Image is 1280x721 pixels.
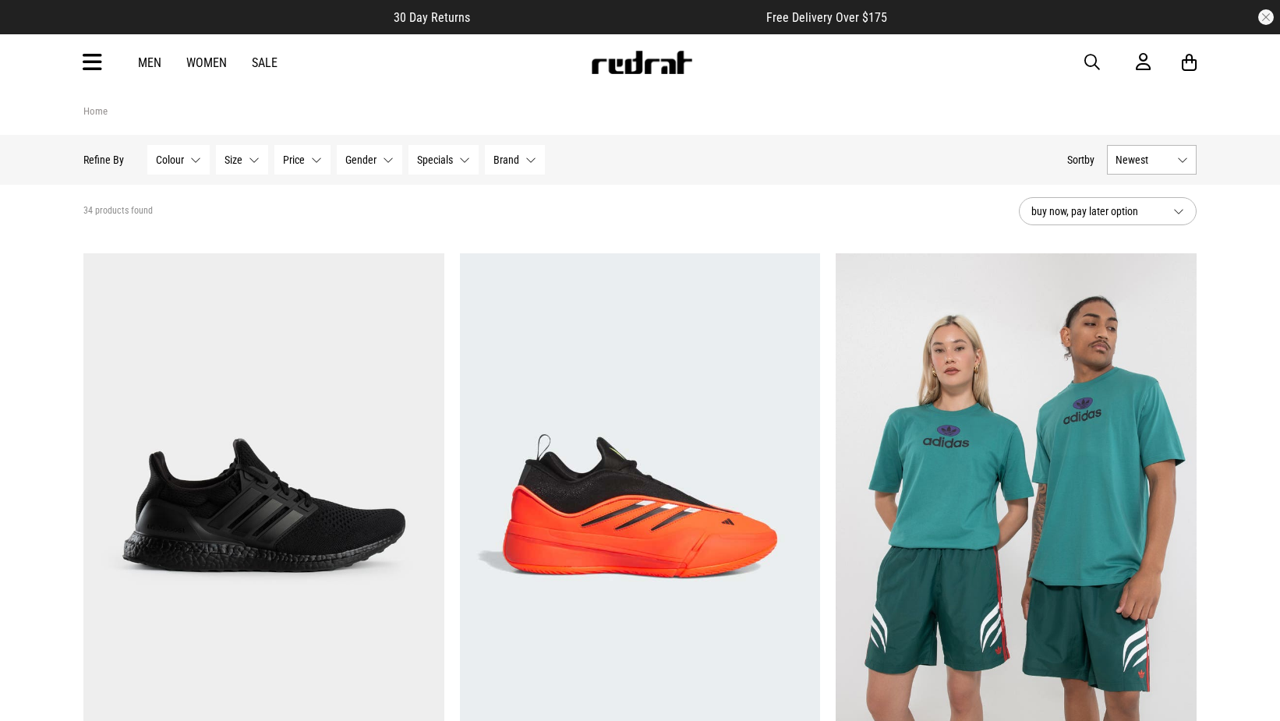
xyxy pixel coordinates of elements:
img: Redrat logo [590,51,693,74]
span: Free Delivery Over $175 [766,10,887,25]
button: Size [216,145,268,175]
span: 30 Day Returns [394,10,470,25]
a: Women [186,55,227,70]
span: Size [225,154,242,166]
p: Refine By [83,154,124,166]
a: Home [83,105,108,117]
button: Price [274,145,331,175]
a: Men [138,55,161,70]
iframe: Customer reviews powered by Trustpilot [501,9,735,25]
span: Newest [1116,154,1171,166]
button: Gender [337,145,402,175]
button: buy now, pay later option [1019,197,1197,225]
span: Colour [156,154,184,166]
a: Sale [252,55,278,70]
button: Colour [147,145,210,175]
button: Sortby [1067,150,1094,169]
button: Specials [408,145,479,175]
span: buy now, pay later option [1031,202,1161,221]
span: Specials [417,154,453,166]
span: Brand [493,154,519,166]
button: Brand [485,145,545,175]
span: by [1084,154,1094,166]
span: 34 products found [83,205,153,217]
button: Newest [1107,145,1197,175]
span: Gender [345,154,377,166]
span: Price [283,154,305,166]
